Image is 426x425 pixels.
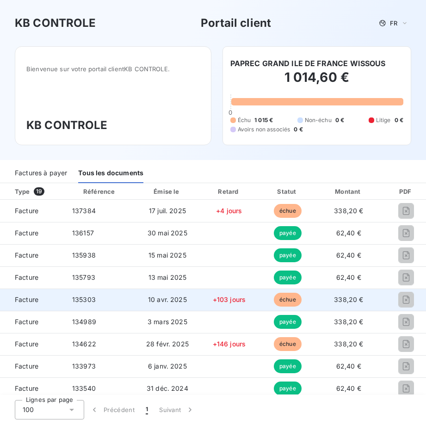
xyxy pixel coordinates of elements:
[23,405,34,414] span: 100
[147,384,188,392] span: 31 déc. 2024
[72,340,96,348] span: 134622
[335,116,344,124] span: 0 €
[274,271,302,284] span: payée
[78,164,143,183] div: Tous les documents
[72,362,96,370] span: 133973
[72,207,96,215] span: 137384
[7,317,57,326] span: Facture
[148,251,186,259] span: 15 mai 2025
[15,15,96,31] h3: KB CONTROLE
[83,188,115,195] div: Référence
[216,207,242,215] span: +4 jours
[334,207,363,215] span: 338,20 €
[140,400,154,419] button: 1
[7,295,57,304] span: Facture
[334,318,363,326] span: 338,20 €
[148,296,187,303] span: 10 avr. 2025
[7,206,57,216] span: Facture
[213,340,246,348] span: +146 jours
[72,296,96,303] span: 135303
[274,204,302,218] span: échue
[148,229,187,237] span: 30 mai 2025
[238,125,290,134] span: Avoirs non associés
[146,405,148,414] span: 1
[318,187,379,196] div: Montant
[148,273,187,281] span: 13 mai 2025
[336,384,361,392] span: 62,40 €
[72,229,94,237] span: 136157
[336,273,361,281] span: 62,40 €
[336,251,361,259] span: 62,40 €
[72,384,96,392] span: 133540
[336,229,361,237] span: 62,40 €
[395,116,403,124] span: 0 €
[274,248,302,262] span: payée
[7,362,57,371] span: Facture
[7,384,57,393] span: Facture
[148,362,187,370] span: 6 janv. 2025
[254,116,273,124] span: 1 015 €
[7,251,57,260] span: Facture
[7,339,57,349] span: Facture
[274,337,302,351] span: échue
[228,109,232,116] span: 0
[376,116,391,124] span: Litige
[390,19,397,27] span: FR
[72,251,96,259] span: 135938
[9,187,63,196] div: Type
[201,187,257,196] div: Retard
[334,340,363,348] span: 338,20 €
[15,164,67,183] div: Factures à payer
[230,58,386,69] h6: PAPREC GRAND ILE DE FRANCE WISSOUS
[137,187,198,196] div: Émise le
[274,293,302,307] span: échue
[274,382,302,395] span: payée
[148,318,187,326] span: 3 mars 2025
[336,362,361,370] span: 62,40 €
[72,273,95,281] span: 135793
[274,359,302,373] span: payée
[72,318,96,326] span: 134989
[7,228,57,238] span: Facture
[154,400,200,419] button: Suivant
[274,226,302,240] span: payée
[294,125,303,134] span: 0 €
[26,117,200,134] h3: KB CONTROLE
[146,340,189,348] span: 28 févr. 2025
[260,187,315,196] div: Statut
[84,400,140,419] button: Précédent
[149,207,186,215] span: 17 juil. 2025
[213,296,246,303] span: +103 jours
[26,65,200,73] span: Bienvenue sur votre portail client KB CONTROLE .
[7,273,57,282] span: Facture
[34,187,44,196] span: 19
[201,15,271,31] h3: Portail client
[305,116,332,124] span: Non-échu
[238,116,251,124] span: Échu
[334,296,363,303] span: 338,20 €
[274,315,302,329] span: payée
[230,69,404,95] h2: 1 014,60 €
